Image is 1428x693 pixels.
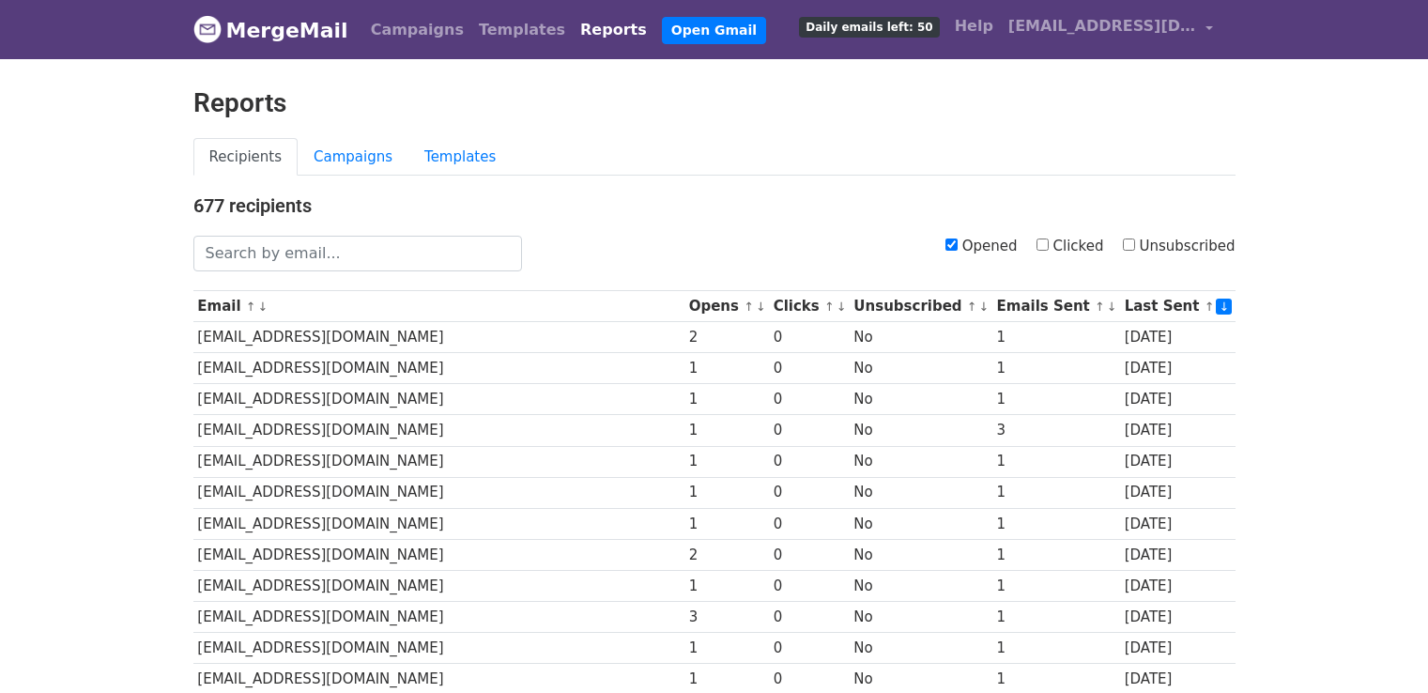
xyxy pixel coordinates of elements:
td: 1 [992,384,1120,415]
label: Unsubscribed [1123,236,1236,257]
a: Campaigns [298,138,408,177]
td: No [850,602,992,633]
input: Opened [945,239,958,251]
a: ↑ [824,300,835,314]
a: ↓ [1216,299,1232,315]
input: Clicked [1036,239,1049,251]
td: 1 [992,446,1120,477]
img: MergeMail logo [193,15,222,43]
span: Daily emails left: 50 [799,17,939,38]
td: 0 [769,539,850,570]
td: [EMAIL_ADDRESS][DOMAIN_NAME] [193,446,684,477]
td: No [850,353,992,384]
th: Opens [684,291,769,322]
td: 2 [684,322,769,353]
a: Templates [471,11,573,49]
span: [EMAIL_ADDRESS][DOMAIN_NAME] [1008,15,1196,38]
td: [EMAIL_ADDRESS][DOMAIN_NAME] [193,477,684,508]
a: Help [947,8,1001,45]
td: 3 [684,602,769,633]
td: 1 [992,353,1120,384]
td: [DATE] [1120,322,1236,353]
td: 1 [684,570,769,601]
a: ↑ [967,300,977,314]
a: ↓ [979,300,990,314]
td: 1 [684,384,769,415]
td: 0 [769,384,850,415]
td: [DATE] [1120,508,1236,539]
td: [DATE] [1120,633,1236,664]
td: [EMAIL_ADDRESS][DOMAIN_NAME] [193,539,684,570]
a: ↑ [1205,300,1215,314]
td: [DATE] [1120,539,1236,570]
td: 0 [769,322,850,353]
td: 0 [769,415,850,446]
td: No [850,477,992,508]
th: Unsubscribed [850,291,992,322]
td: [DATE] [1120,446,1236,477]
td: [EMAIL_ADDRESS][DOMAIN_NAME] [193,384,684,415]
td: 1 [684,446,769,477]
td: [DATE] [1120,602,1236,633]
input: Unsubscribed [1123,239,1135,251]
h4: 677 recipients [193,194,1236,217]
td: 1 [684,415,769,446]
td: [EMAIL_ADDRESS][DOMAIN_NAME] [193,602,684,633]
td: 0 [769,570,850,601]
td: [EMAIL_ADDRESS][DOMAIN_NAME] [193,508,684,539]
td: [EMAIL_ADDRESS][DOMAIN_NAME] [193,353,684,384]
td: No [850,633,992,664]
td: [DATE] [1120,570,1236,601]
a: ↓ [837,300,847,314]
td: 1 [684,633,769,664]
a: Reports [573,11,654,49]
td: 0 [769,446,850,477]
a: Daily emails left: 50 [791,8,946,45]
a: MergeMail [193,10,348,50]
td: 0 [769,633,850,664]
td: 1 [992,633,1120,664]
td: No [850,415,992,446]
a: ↑ [246,300,256,314]
td: [EMAIL_ADDRESS][DOMAIN_NAME] [193,633,684,664]
td: 1 [992,477,1120,508]
a: ↓ [1107,300,1117,314]
td: 0 [769,353,850,384]
a: [EMAIL_ADDRESS][DOMAIN_NAME] [1001,8,1221,52]
a: Templates [408,138,512,177]
td: No [850,570,992,601]
td: No [850,539,992,570]
td: No [850,384,992,415]
label: Clicked [1036,236,1104,257]
td: 1 [992,570,1120,601]
td: 3 [992,415,1120,446]
td: 1 [684,508,769,539]
label: Opened [945,236,1018,257]
td: No [850,322,992,353]
td: 0 [769,477,850,508]
td: 0 [769,508,850,539]
a: ↑ [744,300,754,314]
a: ↓ [258,300,269,314]
h2: Reports [193,87,1236,119]
td: [EMAIL_ADDRESS][DOMAIN_NAME] [193,415,684,446]
td: No [850,508,992,539]
td: 1 [684,477,769,508]
td: 1 [992,322,1120,353]
td: [DATE] [1120,415,1236,446]
a: Open Gmail [662,17,766,44]
th: Emails Sent [992,291,1120,322]
a: Campaigns [363,11,471,49]
td: 1 [992,539,1120,570]
a: ↑ [1095,300,1105,314]
td: [DATE] [1120,384,1236,415]
td: 1 [992,508,1120,539]
a: ↓ [756,300,766,314]
td: [EMAIL_ADDRESS][DOMAIN_NAME] [193,570,684,601]
td: 0 [769,602,850,633]
td: 1 [992,602,1120,633]
th: Clicks [769,291,850,322]
a: Recipients [193,138,299,177]
td: 2 [684,539,769,570]
td: No [850,446,992,477]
